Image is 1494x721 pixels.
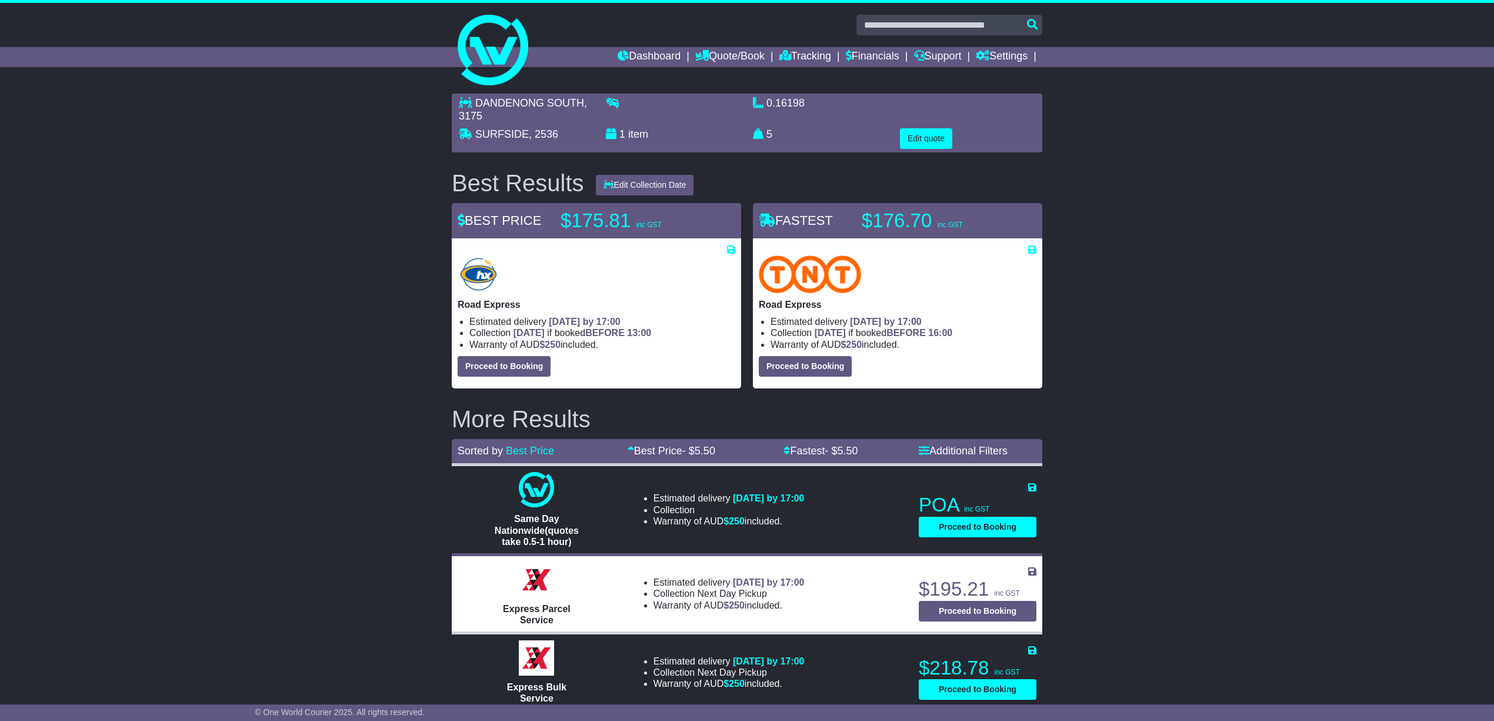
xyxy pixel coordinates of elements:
span: $ [539,340,561,350]
span: [DATE] by 17:00 [850,317,922,327]
button: Edit quote [900,128,952,149]
p: $175.81 [561,209,708,232]
span: 5 [766,128,772,140]
span: BEST PRICE [458,213,541,228]
span: Express Parcel Service [503,604,571,625]
img: TNT Domestic: Road Express [759,255,861,293]
span: [DATE] by 17:00 [733,656,805,666]
p: Road Express [759,299,1036,310]
li: Estimated delivery [771,316,1036,327]
span: 5.50 [695,445,715,457]
span: 5.50 [838,445,858,457]
p: $176.70 [862,209,1009,232]
button: Proceed to Booking [919,679,1036,700]
span: inc GST [964,505,989,513]
p: $195.21 [919,577,1036,601]
div: Best Results [446,170,590,196]
img: Border Express: Express Parcel Service [519,562,554,597]
a: Additional Filters [919,445,1008,457]
a: Best Price [506,445,554,457]
li: Collection [653,588,805,599]
span: inc GST [636,221,661,229]
li: Estimated delivery [653,577,805,588]
span: item [628,128,648,140]
span: inc GST [994,589,1019,597]
img: Border Express: Express Bulk Service [519,640,554,676]
li: Collection [469,327,735,338]
a: Settings [976,47,1028,67]
span: 250 [729,600,745,610]
span: 250 [846,340,862,350]
button: Proceed to Booking [919,601,1036,622]
span: if booked [513,328,651,338]
span: 250 [729,516,745,526]
span: [DATE] by 17:00 [733,577,805,587]
li: Collection [653,504,805,516]
li: Estimated delivery [653,656,805,667]
span: BEFORE [886,328,926,338]
span: $ [723,600,745,610]
span: if booked [815,328,952,338]
li: Estimated delivery [653,493,805,504]
span: - $ [825,445,858,457]
span: Next Day Pickup [698,589,767,599]
span: BEFORE [585,328,625,338]
span: Express Bulk Service [507,682,566,703]
h2: More Results [452,406,1042,432]
li: Warranty of AUD included. [653,516,805,527]
span: - $ [682,445,715,457]
span: [DATE] [513,328,545,338]
p: Road Express [458,299,735,310]
button: Edit Collection Date [596,175,694,195]
a: Quote/Book [695,47,765,67]
li: Estimated delivery [469,316,735,327]
img: Hunter Express: Road Express [458,255,499,293]
span: $ [723,679,745,689]
li: Warranty of AUD included. [771,339,1036,350]
span: DANDENONG SOUTH [475,97,584,109]
img: One World Courier: Same Day Nationwide(quotes take 0.5-1 hour) [519,472,554,507]
a: Support [914,47,962,67]
button: Proceed to Booking [458,356,551,377]
li: Warranty of AUD included. [653,678,805,689]
li: Warranty of AUD included. [653,600,805,611]
li: Collection [771,327,1036,338]
span: SURFSIDE [475,128,529,140]
span: , 2536 [529,128,558,140]
span: Next Day Pickup [698,667,767,677]
span: inc GST [994,668,1019,676]
span: 250 [545,340,561,350]
span: $ [841,340,862,350]
span: inc GST [937,221,962,229]
span: 250 [729,679,745,689]
button: Proceed to Booking [919,517,1036,537]
span: $ [723,516,745,526]
p: $218.78 [919,656,1036,680]
button: Proceed to Booking [759,356,852,377]
li: Collection [653,667,805,678]
a: Dashboard [618,47,681,67]
span: [DATE] by 17:00 [549,317,621,327]
p: POA [919,493,1036,517]
a: Tracking [779,47,831,67]
span: 13:00 [627,328,651,338]
span: [DATE] [815,328,846,338]
span: 1 [619,128,625,140]
span: FASTEST [759,213,833,228]
span: Sorted by [458,445,503,457]
span: 16:00 [928,328,952,338]
span: [DATE] by 17:00 [733,493,805,503]
a: Financials [846,47,899,67]
span: © One World Courier 2025. All rights reserved. [255,707,425,717]
span: 0.16198 [766,97,805,109]
span: Same Day Nationwide(quotes take 0.5-1 hour) [495,514,579,546]
li: Warranty of AUD included. [469,339,735,350]
span: , 3175 [459,97,587,122]
a: Fastest- $5.50 [783,445,858,457]
a: Best Price- $5.50 [628,445,715,457]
